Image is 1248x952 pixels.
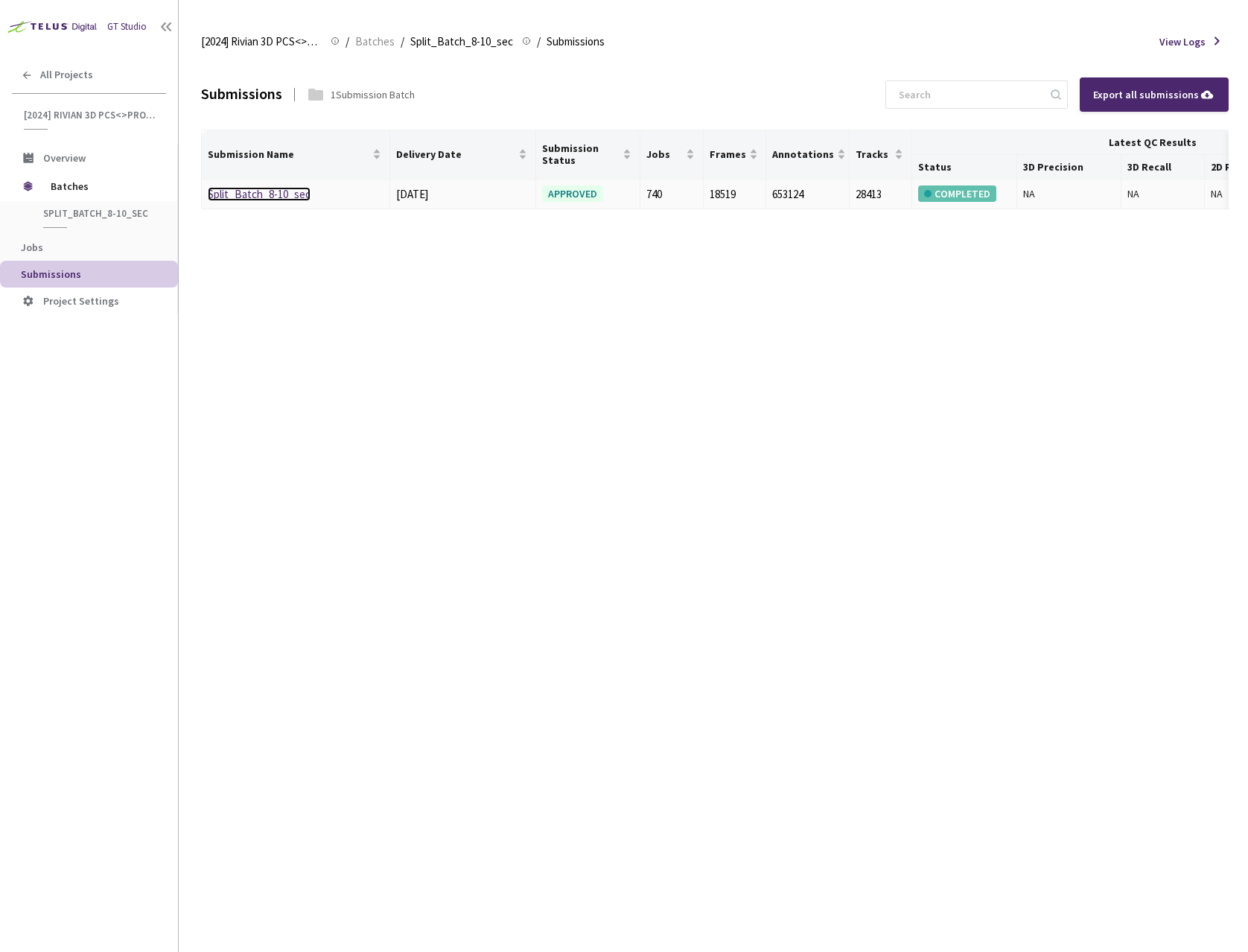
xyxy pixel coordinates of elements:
[401,33,404,51] li: /
[1121,155,1205,180] th: 3D Recall
[912,155,1016,180] th: Status
[710,148,746,160] span: Frames
[390,130,536,180] th: Delivery Date
[396,185,529,203] div: [DATE]
[346,33,349,51] li: /
[537,33,541,51] li: /
[1017,155,1121,180] th: 3D Precision
[772,148,834,160] span: Annotations
[24,109,157,121] span: [2024] Rivian 3D PCS<>Production
[208,148,369,160] span: Submission Name
[51,171,153,201] span: Batches
[772,185,843,203] div: 653124
[856,185,905,203] div: 28413
[850,130,912,180] th: Tracks
[202,130,390,180] th: Submission Name
[21,267,81,281] span: Submissions
[547,33,605,51] span: Submissions
[856,148,891,160] span: Tracks
[890,81,1048,108] input: Search
[704,130,766,180] th: Frames
[43,294,119,308] span: Project Settings
[1127,185,1198,202] div: NA
[410,33,513,51] span: Split_Batch_8-10_sec
[43,151,86,165] span: Overview
[43,207,153,220] span: Split_Batch_8-10_sec
[542,142,620,166] span: Submission Status
[107,20,147,34] div: GT Studio
[646,185,696,203] div: 740
[1093,86,1215,103] div: Export all submissions
[640,130,703,180] th: Jobs
[396,148,515,160] span: Delivery Date
[201,33,322,51] span: [2024] Rivian 3D PCS<>Production
[352,33,398,49] a: Batches
[646,148,682,160] span: Jobs
[201,83,282,105] div: Submissions
[918,185,996,202] div: COMPLETED
[766,130,850,180] th: Annotations
[208,187,311,201] a: Split_Batch_8-10_sec
[1159,34,1206,49] span: View Logs
[542,185,603,202] div: APPROVED
[331,87,415,102] div: 1 Submission Batch
[21,241,43,254] span: Jobs
[536,130,640,180] th: Submission Status
[355,33,395,51] span: Batches
[40,69,93,81] span: All Projects
[710,185,760,203] div: 18519
[1023,185,1115,202] div: NA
